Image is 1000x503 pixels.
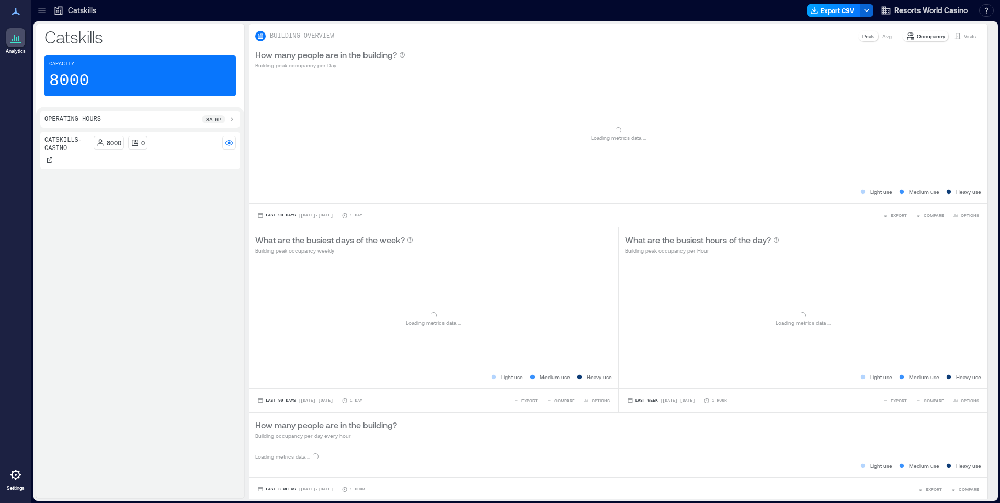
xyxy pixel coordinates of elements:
p: BUILDING OVERVIEW [270,32,334,40]
p: Building occupancy per day every hour [255,431,397,440]
span: EXPORT [891,397,907,404]
a: Settings [3,462,28,495]
button: OPTIONS [950,210,981,221]
p: Loading metrics data ... [406,318,461,327]
span: COMPARE [924,397,944,404]
p: Heavy use [956,462,981,470]
p: Loading metrics data ... [255,452,310,461]
button: EXPORT [511,395,540,406]
button: Export CSV [807,4,860,17]
button: EXPORT [880,210,909,221]
p: Capacity [49,60,74,68]
button: Last 3 Weeks |[DATE]-[DATE] [255,484,335,495]
p: Settings [7,485,25,491]
p: What are the busiest hours of the day? [625,234,771,246]
span: Resorts World Casino [894,5,968,16]
p: 8a - 6p [206,115,221,123]
p: Medium use [909,462,939,470]
p: Catskills [68,5,96,16]
p: Analytics [6,48,26,54]
button: EXPORT [915,484,944,495]
p: 0 [141,139,145,147]
p: 8000 [107,139,121,147]
p: Light use [870,188,892,196]
button: Resorts World Casino [878,2,971,19]
span: OPTIONS [961,397,979,404]
p: Heavy use [587,373,612,381]
span: OPTIONS [592,397,610,404]
span: EXPORT [926,486,942,493]
p: Peak [862,32,874,40]
p: Loading metrics data ... [591,133,646,142]
button: Last Week |[DATE]-[DATE] [625,395,697,406]
button: Last 90 Days |[DATE]-[DATE] [255,395,335,406]
p: Operating Hours [44,115,101,123]
p: 8000 [49,71,89,92]
p: Loading metrics data ... [776,318,831,327]
a: Analytics [3,25,29,58]
p: Building peak occupancy weekly [255,246,413,255]
p: Light use [870,373,892,381]
p: Medium use [540,373,570,381]
p: Visits [964,32,976,40]
span: COMPARE [554,397,575,404]
p: Catskills- Casino [44,136,89,153]
p: Catskills [44,26,236,47]
button: COMPARE [913,395,946,406]
p: Light use [501,373,523,381]
button: COMPARE [948,484,981,495]
button: EXPORT [880,395,909,406]
button: Last 90 Days |[DATE]-[DATE] [255,210,335,221]
p: Light use [870,462,892,470]
p: 1 Hour [712,397,727,404]
p: 1 Hour [350,486,365,493]
p: Medium use [909,373,939,381]
span: OPTIONS [961,212,979,219]
button: COMPARE [913,210,946,221]
p: 1 Day [350,397,362,404]
p: Heavy use [956,188,981,196]
button: OPTIONS [950,395,981,406]
p: 1 Day [350,212,362,219]
p: Heavy use [956,373,981,381]
button: COMPARE [544,395,577,406]
p: Avg [882,32,892,40]
span: EXPORT [891,212,907,219]
p: Building peak occupancy per Day [255,61,405,70]
p: How many people are in the building? [255,419,397,431]
p: What are the busiest days of the week? [255,234,405,246]
span: COMPARE [924,212,944,219]
button: OPTIONS [581,395,612,406]
p: How many people are in the building? [255,49,397,61]
span: EXPORT [521,397,538,404]
p: Building peak occupancy per Hour [625,246,779,255]
p: Medium use [909,188,939,196]
span: COMPARE [959,486,979,493]
p: Occupancy [917,32,945,40]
